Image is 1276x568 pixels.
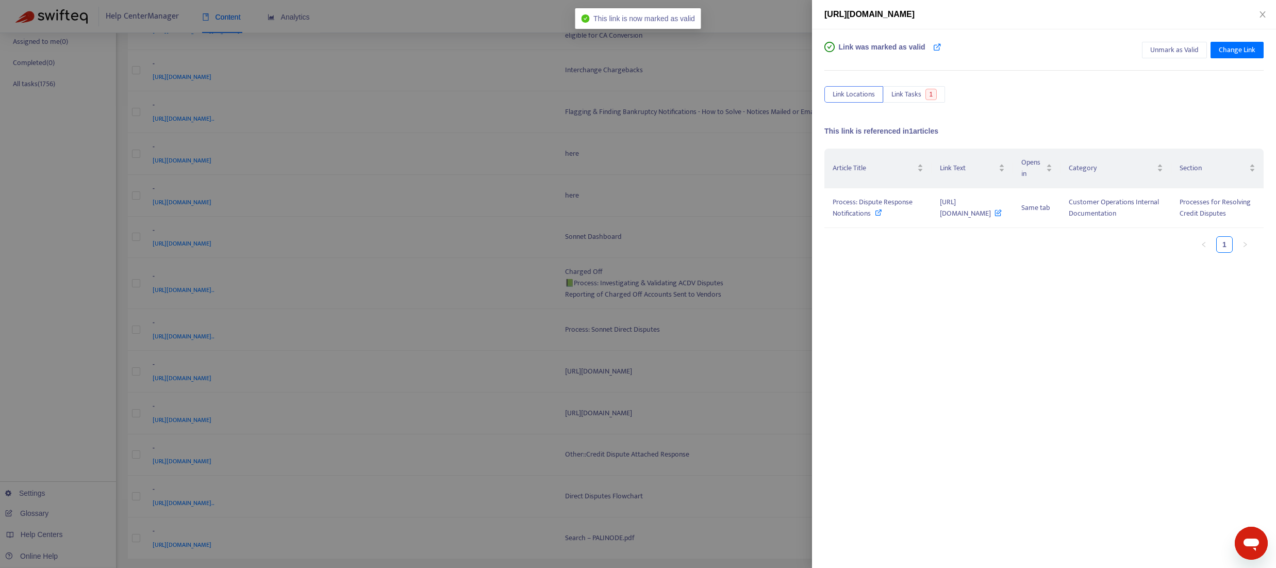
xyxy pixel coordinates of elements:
span: close [1258,10,1267,19]
span: 1 [925,89,937,100]
span: Link Text [940,163,997,174]
button: Link Tasks1 [883,86,945,103]
li: 1 [1216,236,1233,253]
span: Article Title [833,163,915,174]
span: Category [1069,163,1155,174]
span: check-circle [824,42,835,52]
span: Link was marked as valid [839,42,925,62]
a: 1 [1217,237,1232,252]
span: left [1201,241,1207,248]
button: left [1196,236,1212,253]
th: Section [1171,149,1264,188]
span: This link is referenced in 1 articles [824,127,938,135]
span: Link Tasks [891,89,921,100]
span: Customer Operations Internal Documentation [1069,196,1159,219]
span: right [1242,241,1248,248]
button: Change Link [1211,42,1264,58]
th: Category [1060,149,1171,188]
span: This link is now marked as valid [593,14,695,23]
button: right [1237,236,1253,253]
iframe: Button to launch messaging window [1235,527,1268,560]
th: Opens in [1013,149,1060,188]
span: Opens in [1021,157,1044,180]
span: Processes for Resolving Credit Disputes [1180,196,1251,219]
span: Link Locations [833,89,875,100]
span: Same tab [1021,202,1050,214]
span: Unmark as Valid [1150,44,1199,56]
button: Unmark as Valid [1142,42,1207,58]
span: Change Link [1219,44,1255,56]
li: Previous Page [1196,236,1212,253]
span: [URL][DOMAIN_NAME] [940,196,1002,219]
th: Link Text [932,149,1013,188]
button: Link Locations [824,86,883,103]
span: check-circle [581,14,589,23]
span: [URL][DOMAIN_NAME] [824,10,915,19]
span: Process: Dispute Response Notifications [833,196,913,219]
span: Section [1180,163,1247,174]
button: Close [1255,10,1270,20]
th: Article Title [824,149,932,188]
li: Next Page [1237,236,1253,253]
